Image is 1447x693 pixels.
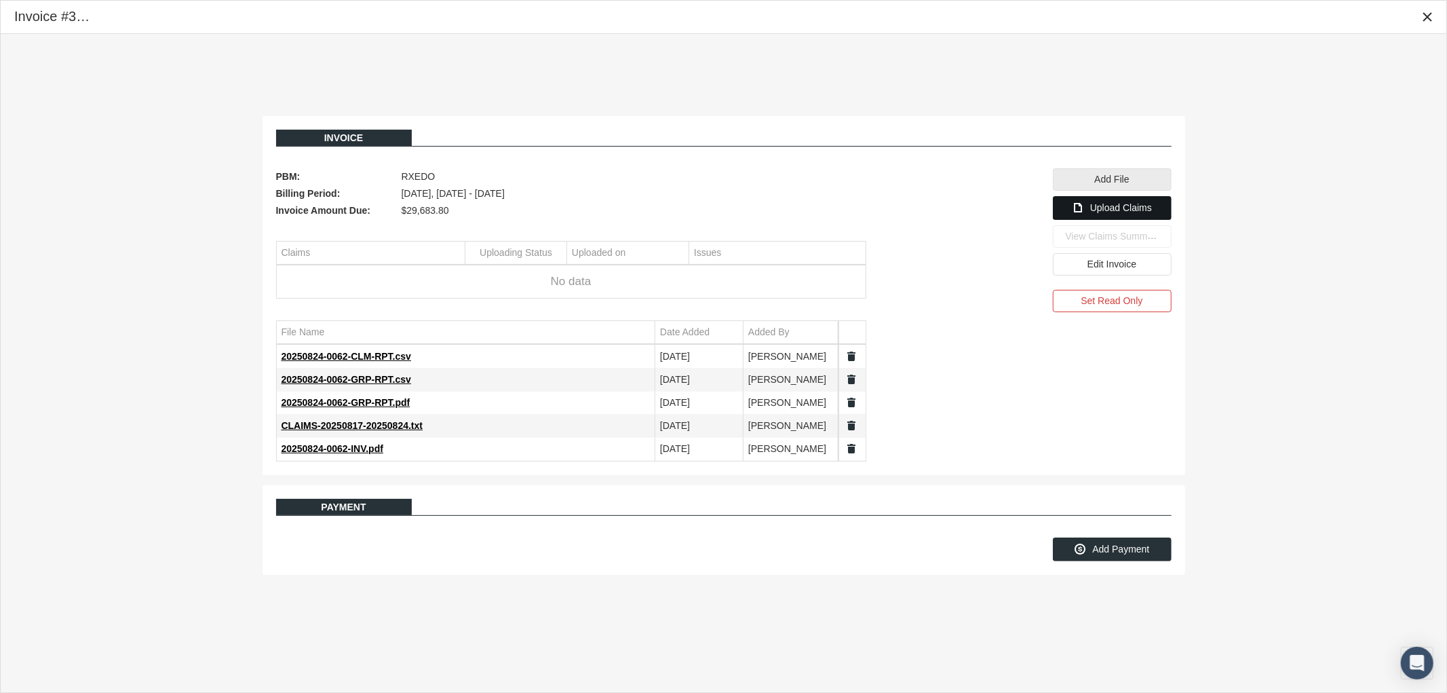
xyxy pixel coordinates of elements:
[1090,202,1152,213] span: Upload Claims
[660,326,710,339] div: Date Added
[572,246,625,259] div: Uploaded on
[655,392,744,415] td: [DATE]
[846,350,858,362] a: Split
[282,420,423,431] span: CLAIMS-20250817-20250824.txt
[480,246,552,259] div: Uploading Status
[324,132,364,143] span: Invoice
[846,419,858,432] a: Split
[276,202,395,219] span: Invoice Amount Due:
[1053,168,1172,191] div: Add File
[1087,259,1136,269] span: Edit Invoice
[321,502,366,512] span: Payment
[744,321,838,344] td: Column Added By
[276,168,395,185] span: PBM:
[277,242,465,265] td: Column Claims
[276,320,866,462] div: Data grid
[1053,196,1172,220] div: Upload Claims
[846,373,858,386] a: Split
[1092,544,1149,555] span: Add Payment
[14,7,91,26] div: Invoice #310
[846,443,858,455] a: Split
[1053,290,1172,312] div: Set Read Only
[282,246,311,259] div: Claims
[402,168,436,185] span: RXEDO
[655,321,744,344] td: Column Date Added
[465,242,567,265] td: Column Uploading Status
[744,438,838,461] td: [PERSON_NAME]
[1094,174,1129,185] span: Add File
[846,396,858,409] a: Split
[689,242,866,265] td: Column Issues
[1053,538,1172,561] div: Add Payment
[1415,5,1440,29] div: Close
[655,415,744,438] td: [DATE]
[277,274,866,290] span: No data
[1401,647,1433,679] div: Open Intercom Messenger
[282,397,410,408] span: 20250824-0062-GRP-RPT.pdf
[282,326,325,339] div: File Name
[744,369,838,392] td: [PERSON_NAME]
[277,321,655,344] td: Column File Name
[402,185,505,202] span: [DATE], [DATE] - [DATE]
[655,369,744,392] td: [DATE]
[655,438,744,461] td: [DATE]
[1053,253,1172,276] div: Edit Invoice
[282,351,411,362] span: 20250824-0062-CLM-RPT.csv
[402,202,449,219] span: $29,683.80
[567,242,689,265] td: Column Uploaded on
[282,443,383,454] span: 20250824-0062-INV.pdf
[748,326,790,339] div: Added By
[282,374,411,385] span: 20250824-0062-GRP-RPT.csv
[744,345,838,369] td: [PERSON_NAME]
[276,241,866,299] div: Data grid
[694,246,721,259] div: Issues
[744,415,838,438] td: [PERSON_NAME]
[276,185,395,202] span: Billing Period:
[655,345,744,369] td: [DATE]
[744,392,838,415] td: [PERSON_NAME]
[1081,295,1142,306] span: Set Read Only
